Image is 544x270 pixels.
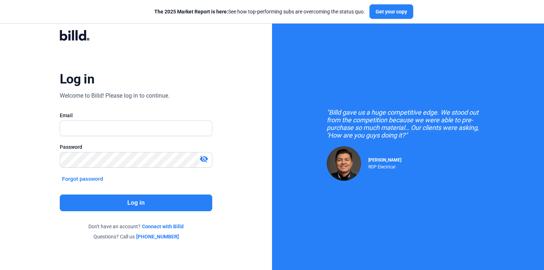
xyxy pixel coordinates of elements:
div: Questions? Call us [60,233,212,240]
div: Log in [60,71,94,87]
img: Raul Pacheco [327,146,361,181]
div: Don't have an account? [60,223,212,230]
a: Connect with Billd [142,223,184,230]
div: RDP Electrical [368,163,401,169]
span: [PERSON_NAME] [368,157,401,163]
button: Forgot password [60,175,105,183]
div: Welcome to Billd! Please log in to continue. [60,91,170,100]
a: [PHONE_NUMBER] [136,233,179,240]
div: Password [60,143,212,151]
div: See how top-performing subs are overcoming the status quo. [154,8,365,15]
div: Email [60,112,212,119]
div: "Billd gave us a huge competitive edge. We stood out from the competition because we were able to... [327,109,490,139]
span: The 2025 Market Report is here: [154,9,228,15]
button: Log in [60,195,212,211]
mat-icon: visibility_off [200,155,208,163]
button: Get your copy [369,4,413,19]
